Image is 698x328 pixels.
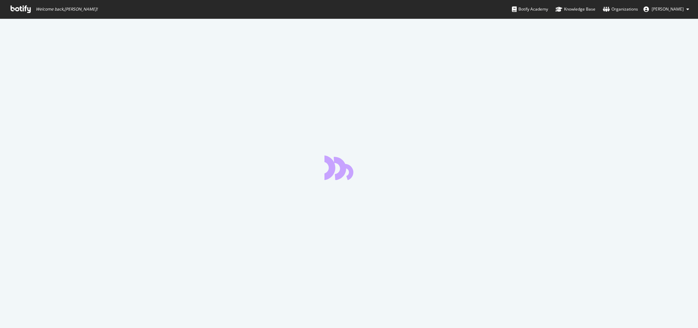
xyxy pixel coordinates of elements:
div: Botify Academy [512,6,548,13]
span: Tamara Quiñones [652,6,684,12]
div: Knowledge Base [556,6,595,13]
span: Welcome back, [PERSON_NAME] ! [36,6,97,12]
div: animation [324,155,374,180]
div: Organizations [603,6,638,13]
button: [PERSON_NAME] [638,4,695,15]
